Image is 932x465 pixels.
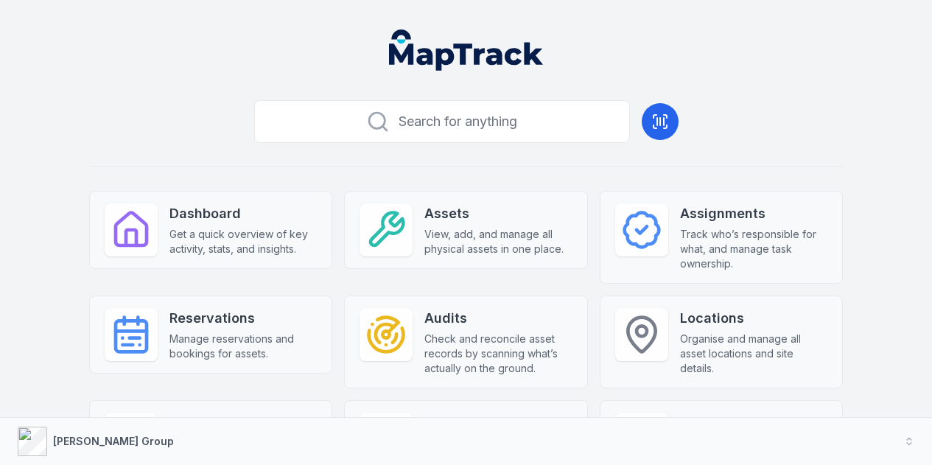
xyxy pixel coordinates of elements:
[89,191,333,269] a: DashboardGet a quick overview of key activity, stats, and insights.
[344,296,588,388] a: AuditsCheck and reconcile asset records by scanning what’s actually on the ground.
[424,203,572,224] strong: Assets
[53,435,174,447] strong: [PERSON_NAME] Group
[89,296,333,374] a: ReservationsManage reservations and bookings for assets.
[680,332,828,376] span: Organise and manage all asset locations and site details.
[680,413,828,433] strong: Reports
[365,29,567,71] nav: Global
[254,100,630,143] button: Search for anything
[424,308,572,329] strong: Audits
[344,191,588,269] a: AssetsView, add, and manage all physical assets in one place.
[169,227,318,256] span: Get a quick overview of key activity, stats, and insights.
[600,191,844,284] a: AssignmentsTrack who’s responsible for what, and manage task ownership.
[424,413,572,433] strong: Forms
[600,296,844,388] a: LocationsOrganise and manage all asset locations and site details.
[680,227,828,271] span: Track who’s responsible for what, and manage task ownership.
[169,413,318,433] strong: People
[680,203,828,224] strong: Assignments
[424,227,572,256] span: View, add, and manage all physical assets in one place.
[169,308,318,329] strong: Reservations
[680,308,828,329] strong: Locations
[399,111,517,132] span: Search for anything
[169,203,318,224] strong: Dashboard
[424,332,572,376] span: Check and reconcile asset records by scanning what’s actually on the ground.
[169,332,318,361] span: Manage reservations and bookings for assets.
